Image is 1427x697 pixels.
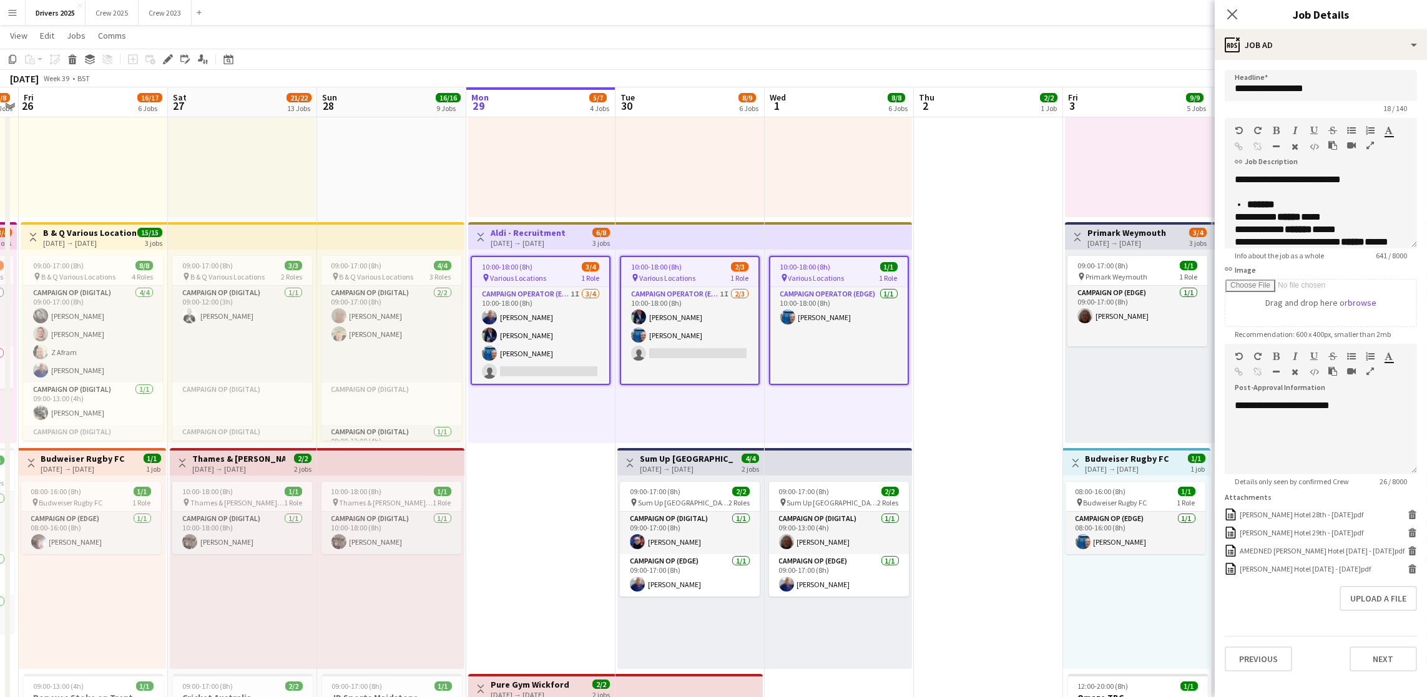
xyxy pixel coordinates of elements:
[285,261,302,270] span: 3/3
[321,512,461,554] app-card-role: Campaign Op (Digital)1/110:00-18:00 (8h)[PERSON_NAME]
[1066,482,1205,554] app-job-card: 08:00-16:00 (8h)1/1 Budweiser Rugby FC1 RoleCampaign Op (Edge)1/108:00-16:00 (8h)[PERSON_NAME]
[471,92,489,103] span: Mon
[331,261,382,270] span: 09:00-17:00 (8h)
[10,30,27,41] span: View
[1291,125,1300,135] button: Italic
[23,256,163,441] div: 09:00-17:00 (8h)8/8 B & Q Various Locations4 RolesCampaign Op (Digital)4/409:00-17:00 (8h)[PERSON...
[1067,286,1207,346] app-card-role: Campaign Op (Edge)1/109:00-17:00 (8h)[PERSON_NAME]
[1272,142,1281,152] button: Horizontal Line
[1272,351,1281,361] button: Bold
[98,30,126,41] span: Comms
[1086,272,1147,281] span: Primark Weymouth
[285,487,302,496] span: 1/1
[490,273,546,283] span: Various Locations
[730,273,748,283] span: 1 Role
[23,383,163,425] app-card-role: Campaign Op (Digital)1/109:00-13:00 (4h)[PERSON_NAME]
[919,92,934,103] span: Thu
[469,99,489,113] span: 29
[1225,329,1401,339] span: Recommendation: 600 x 400px, smaller than 2mb
[332,681,383,691] span: 09:00-17:00 (8h)
[1291,351,1300,361] button: Italic
[1087,227,1166,238] h3: Primark Weymouth
[340,498,433,507] span: Thames & [PERSON_NAME] [GEOGRAPHIC_DATA]
[1347,125,1356,135] button: Unordered List
[1186,93,1204,102] span: 9/9
[321,482,461,554] app-job-card: 10:00-18:00 (8h)1/1 Thames & [PERSON_NAME] [GEOGRAPHIC_DATA]1 RoleCampaign Op (Digital)1/110:00-1...
[728,498,750,507] span: 2 Roles
[1178,487,1195,496] span: 1/1
[321,256,461,441] app-job-card: 09:00-17:00 (8h)4/4 B & Q Various Locations3 RolesCampaign Op (Digital)2/209:00-17:00 (8h)[PERSON...
[434,261,451,270] span: 4/4
[86,1,139,25] button: Crew 2025
[145,237,162,248] div: 3 jobs
[888,104,908,113] div: 6 Jobs
[769,256,909,385] app-job-card: 10:00-18:00 (8h)1/1 Various Locations1 RoleCampaign Operator (Edge)1/110:00-18:00 (8h)[PERSON_NAME]
[769,554,909,597] app-card-role: Campaign Op (Edge)1/109:00-17:00 (8h)[PERSON_NAME]
[491,679,569,690] h3: Pure Gym Wickford
[22,99,34,113] span: 26
[1066,512,1205,554] app-card-role: Campaign Op (Edge)1/108:00-16:00 (8h)[PERSON_NAME]
[322,92,337,103] span: Sun
[768,99,786,113] span: 1
[182,261,233,270] span: 09:00-17:00 (8h)
[436,93,461,102] span: 16/16
[1310,125,1318,135] button: Underline
[1340,586,1417,611] button: Upload a file
[294,454,311,463] span: 2/2
[620,512,760,554] app-card-role: Campaign Op (Digital)1/109:00-17:00 (8h)[PERSON_NAME]
[880,262,898,271] span: 1/1
[10,72,39,85] div: [DATE]
[1189,228,1207,237] span: 3/4
[1078,681,1129,691] span: 12:00-20:00 (8h)
[24,92,34,103] span: Fri
[93,27,131,44] a: Comms
[1215,6,1427,22] h3: Job Details
[1191,463,1205,474] div: 1 job
[888,93,905,102] span: 8/8
[1385,125,1393,135] button: Text Color
[331,487,382,496] span: 10:00-18:00 (8h)
[742,454,759,463] span: 4/4
[630,487,680,496] span: 09:00-17:00 (8h)
[147,463,161,474] div: 1 job
[787,498,878,507] span: Sum Up [GEOGRAPHIC_DATA]
[192,464,285,474] div: [DATE] → [DATE]
[172,425,312,467] app-card-role-placeholder: Campaign Op (Digital)
[621,287,758,384] app-card-role: Campaign Operator (Edge)1I2/310:00-18:00 (8h)[PERSON_NAME][PERSON_NAME]
[43,227,136,238] h3: B & Q Various Locations
[592,680,610,689] span: 2/2
[40,30,54,41] span: Edit
[592,237,610,248] div: 3 jobs
[1366,125,1375,135] button: Ordered List
[34,681,84,691] span: 09:00-13:00 (4h)
[41,272,115,281] span: B & Q Various Locations
[770,92,786,103] span: Wed
[917,99,934,113] span: 2
[172,383,312,425] app-card-role-placeholder: Campaign Op (Digital)
[738,93,756,102] span: 8/9
[731,262,748,271] span: 2/3
[21,482,161,554] app-job-card: 08:00-16:00 (8h)1/1 Budweiser Rugby FC1 RoleCampaign Op (Edge)1/108:00-16:00 (8h)[PERSON_NAME]
[434,681,452,691] span: 1/1
[640,464,733,474] div: [DATE] → [DATE]
[321,383,461,425] app-card-role-placeholder: Campaign Op (Digital)
[287,104,311,113] div: 13 Jobs
[1253,351,1262,361] button: Redo
[1225,492,1272,502] label: Attachments
[1373,104,1417,113] span: 18 / 140
[620,256,760,385] div: 10:00-18:00 (8h)2/3 Various Locations1 RoleCampaign Operator (Edge)1I2/310:00-18:00 (8h)[PERSON_N...
[281,272,302,281] span: 2 Roles
[1215,30,1427,60] div: Job Ad
[491,238,566,248] div: [DATE] → [DATE]
[471,256,611,385] div: 10:00-18:00 (8h)3/4 Various Locations1 RoleCampaign Operator (Edge)1I3/410:00-18:00 (8h)[PERSON_N...
[491,227,566,238] h3: Aldi - Recruitment
[1177,498,1195,507] span: 1 Role
[43,238,136,248] div: [DATE] → [DATE]
[1370,477,1417,486] span: 26 / 8000
[1350,646,1417,671] button: Next
[788,273,845,283] span: Various Locations
[639,273,695,283] span: Various Locations
[878,498,899,507] span: 2 Roles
